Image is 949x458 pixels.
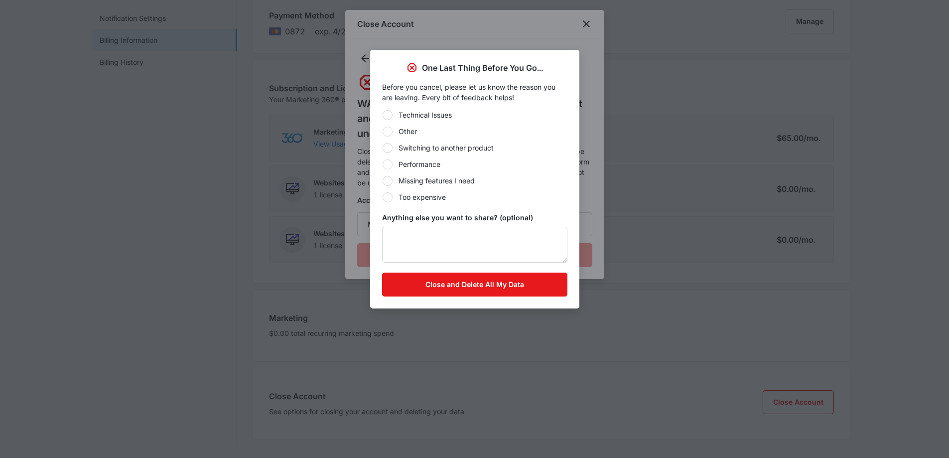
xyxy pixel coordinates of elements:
[399,175,475,186] div: Missing features I need
[399,110,452,120] div: Technical Issues
[382,212,567,223] label: Anything else you want to share? (optional)
[399,159,440,169] div: Performance
[399,143,494,153] div: Switching to another product
[399,192,446,202] div: Too expensive
[422,62,543,74] p: One Last Thing Before You Go...
[382,82,567,103] p: Before you cancel, please let us know the reason you are leaving. Every bit of feedback helps!
[399,126,417,137] div: Other
[382,273,567,297] button: Close and Delete All My Data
